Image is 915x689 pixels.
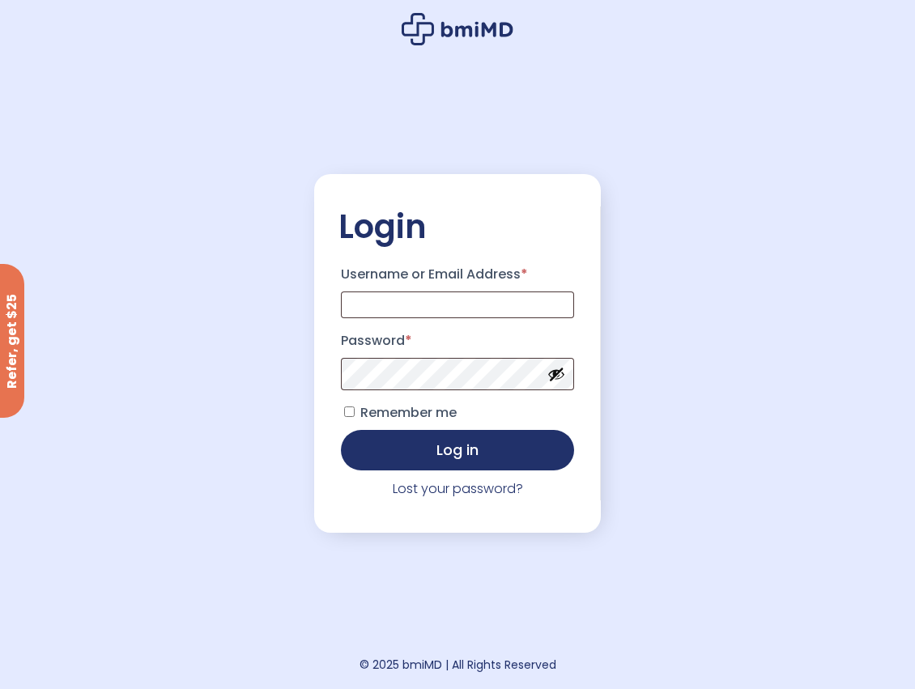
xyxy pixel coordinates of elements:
div: © 2025 bmiMD | All Rights Reserved [360,653,556,676]
span: Remember me [360,403,457,422]
label: Password [341,328,574,354]
button: Show password [547,365,565,383]
h2: Login [338,206,577,247]
label: Username or Email Address [341,262,574,287]
button: Log in [341,430,574,470]
a: Lost your password? [393,479,523,498]
input: Remember me [344,406,355,417]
